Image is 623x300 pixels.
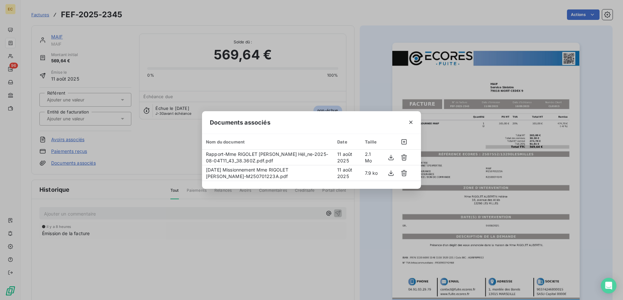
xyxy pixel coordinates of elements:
[337,167,352,179] span: 11 août 2025
[206,151,328,163] span: Rapport-Mme RIGOLET [PERSON_NAME] Hél_ne-2025-08-04T11_43_38.360Z.pdf.pdf
[337,139,357,144] div: Date
[206,139,329,144] div: Nom du document
[365,139,378,144] div: Taille
[365,151,372,163] span: 2.1 Mo
[365,170,378,176] span: 7.9 ko
[206,167,288,179] span: [DATE] Missionnement Mme RIGOLET [PERSON_NAME]-M250701223A.pdf
[210,118,270,127] span: Documents associés
[601,278,616,293] div: Open Intercom Messenger
[337,151,352,163] span: 11 août 2025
